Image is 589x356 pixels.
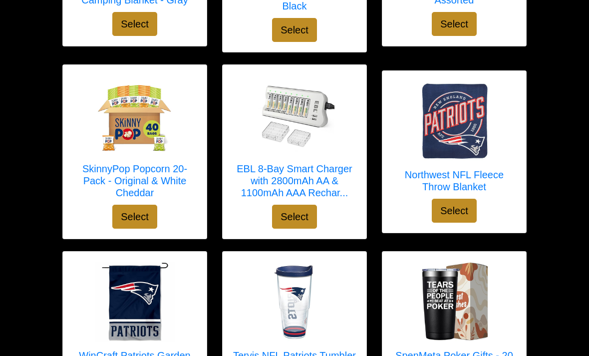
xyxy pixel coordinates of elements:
img: Northwest NFL Fleece Throw Blanket [414,81,494,161]
a: SkinnyPop Popcorn 20-Pack - Original & White Cheddar SkinnyPop Popcorn 20-Pack - Original & White... [73,75,197,205]
button: Select [272,18,317,42]
button: Select [272,205,317,229]
button: Select [112,205,157,229]
img: Tervis NFL Patriots Tumbler 24oz - Clear [255,262,334,342]
a: Northwest NFL Fleece Throw Blanket Northwest NFL Fleece Throw Blanket [392,81,516,199]
img: EBL 8-Bay Smart Charger with 2800mAh AA & 1100mAh AAA Rechargeable Batteries - White [255,75,334,155]
h5: SkinnyPop Popcorn 20-Pack - Original & White Cheddar [73,163,197,199]
img: SkinnyPop Popcorn 20-Pack - Original & White Cheddar [95,75,175,155]
button: Select [432,12,477,36]
button: Select [112,12,157,36]
h5: EBL 8-Bay Smart Charger with 2800mAh AA & 1100mAh AAA Rechar... [233,163,356,199]
a: EBL 8-Bay Smart Charger with 2800mAh AA & 1100mAh AAA Rechargeable Batteries - White EBL 8-Bay Sm... [233,75,356,205]
button: Select [432,199,477,223]
img: WinCraft Patriots Garden Flag - Double Sided [95,262,175,342]
h5: Northwest NFL Fleece Throw Blanket [392,169,516,193]
img: SpenMeta Poker Gifts - 20 Oz Tumbler [414,262,494,342]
